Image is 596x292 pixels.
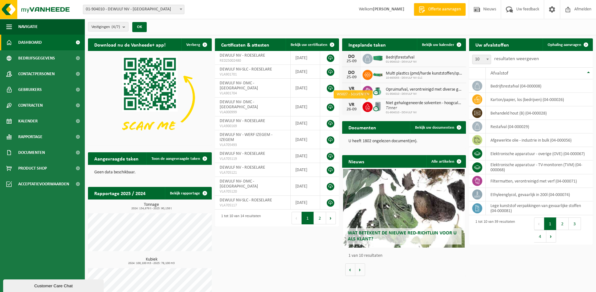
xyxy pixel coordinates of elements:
td: [DATE] [291,196,320,210]
count: (4/7) [112,25,120,29]
div: 25-09 [345,59,358,64]
td: [DATE] [291,163,320,177]
img: PB-OT-0200-CU [373,85,383,96]
td: elektronische apparatuur - overige (OVE) (04-000067) [486,147,593,160]
span: DEWULF NV - ROESELARE [220,151,265,156]
i: Tinner [386,106,397,110]
img: LP-LD-00200-CU [373,101,383,112]
span: Gebruikers [18,82,42,98]
td: [DATE] [291,116,320,130]
span: DEWULF NV-SLC - ROESELARE [220,198,272,203]
span: 2024: 134,676 t - 2025: 90,138 t [91,207,212,210]
button: 1 [302,212,314,224]
span: VLA901701 [220,72,285,77]
td: [DATE] [291,79,320,98]
td: elektronische apparatuur - TV-monitoren (TVM) (04-000068) [486,160,593,174]
div: VR [345,86,358,91]
h2: Download nu de Vanheede+ app! [88,38,172,51]
td: restafval (04-000029) [486,120,593,133]
button: 2 [314,212,326,224]
span: 01-904010 - DEWULF NV - ROESELARE [83,5,184,14]
span: Documenten [18,145,45,160]
a: Bekijk uw documenten [410,121,465,134]
span: Toon de aangevraagde taken [151,157,200,161]
span: Opruimafval, verontreinigd met diverse gevaarlijke afvalstoffen [386,87,463,92]
button: 2 [556,217,569,230]
span: Wat betekent de nieuwe RED-richtlijn voor u als klant? [348,231,457,242]
td: bedrijfsrestafval (04-000008) [486,79,593,93]
p: Geen data beschikbaar. [94,170,205,175]
span: RED25002480 [220,58,285,63]
td: [DATE] [291,130,320,149]
a: Alle artikelen [426,155,465,168]
span: DEWULF NV - ROESELARE [220,165,265,170]
td: [DATE] [291,65,320,79]
td: behandeld hout (B) (04-000028) [486,106,593,120]
iframe: chat widget [3,278,105,292]
button: 4 [534,230,546,243]
span: Bekijk uw documenten [415,126,454,130]
button: Vorige [345,263,355,276]
button: Vestigingen(4/7) [88,22,128,31]
button: OK [132,22,147,32]
span: DEWULF NV-SLC - ROESELARE [220,67,272,72]
span: Niet gehalogeneerde solventen - hoogcalorisch in 200lt-vat [386,101,463,106]
a: Wat betekent de nieuwe RED-richtlijn voor u als klant? [343,169,464,248]
span: Contracten [18,98,43,113]
span: VLA705121 [220,170,285,175]
span: VLA900169 [220,124,285,129]
td: karton/papier, los (bedrijven) (04-000026) [486,93,593,106]
span: VLA705117 [220,203,285,208]
span: 10-663055 - DEWULF NV-SLC [386,76,463,80]
span: DEWULF NV- DMC - [GEOGRAPHIC_DATA] [220,81,258,91]
h3: Tonnage [91,203,212,210]
span: 10 [472,55,491,64]
a: Toon de aangevraagde taken [146,152,211,165]
span: 01-904010 - DEWULF NV [386,92,463,96]
td: filtermatten, verontreinigd met verf (04-000071) [486,174,593,188]
button: Next [326,212,336,224]
td: [DATE] [291,177,320,196]
span: VLA901704 [220,91,285,96]
span: Multi plastics (pmd/harde kunststoffen/spanbanden/eps/folie naturel/folie gemeng... [386,71,463,76]
div: 26-09 [345,107,358,112]
label: resultaten weergeven [494,56,539,61]
button: Verberg [181,38,211,51]
img: HK-XC-10-GN-00 [373,71,383,77]
span: 01-904010 - DEWULF NV [386,60,417,64]
span: 2024: 100,100 m3 - 2025: 78,100 m3 [91,262,212,265]
a: Offerte aanvragen [414,3,466,16]
h2: Ingeplande taken [342,38,392,51]
td: [DATE] [291,98,320,116]
h2: Aangevraagde taken [88,152,145,165]
div: 1 tot 10 van 39 resultaten [472,217,515,243]
span: Offerte aanvragen [427,6,462,13]
a: Bekijk uw kalender [417,38,465,51]
span: Acceptatievoorwaarden [18,176,69,192]
a: Ophaling aanvragen [543,38,592,51]
button: 3 [569,217,581,230]
td: ethyleenglycol, gevaarlijk in 200l (04-000074) [486,188,593,201]
a: Bekijk rapportage [165,187,211,199]
a: Bekijk uw certificaten [286,38,338,51]
h3: Kubiek [91,257,212,265]
strong: [PERSON_NAME] [373,7,404,12]
span: DEWULF NV - ROESELARE [220,119,265,123]
span: Vestigingen [91,22,120,32]
span: Afvalstof [490,71,508,76]
td: [DATE] [291,149,320,163]
span: Kalender [18,113,38,129]
button: Next [546,230,556,243]
p: U heeft 1802 ongelezen document(en). [348,139,460,143]
h2: Rapportage 2025 / 2024 [88,187,152,199]
div: 1 tot 10 van 14 resultaten [218,211,261,225]
p: 1 van 10 resultaten [348,254,463,258]
h2: Certificaten & attesten [215,38,276,51]
img: Download de VHEPlus App [88,51,212,144]
div: DO [345,54,358,59]
span: Navigatie [18,19,38,35]
span: Product Shop [18,160,47,176]
span: Bekijk uw kalender [422,43,454,47]
span: VLA705119 [220,156,285,161]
